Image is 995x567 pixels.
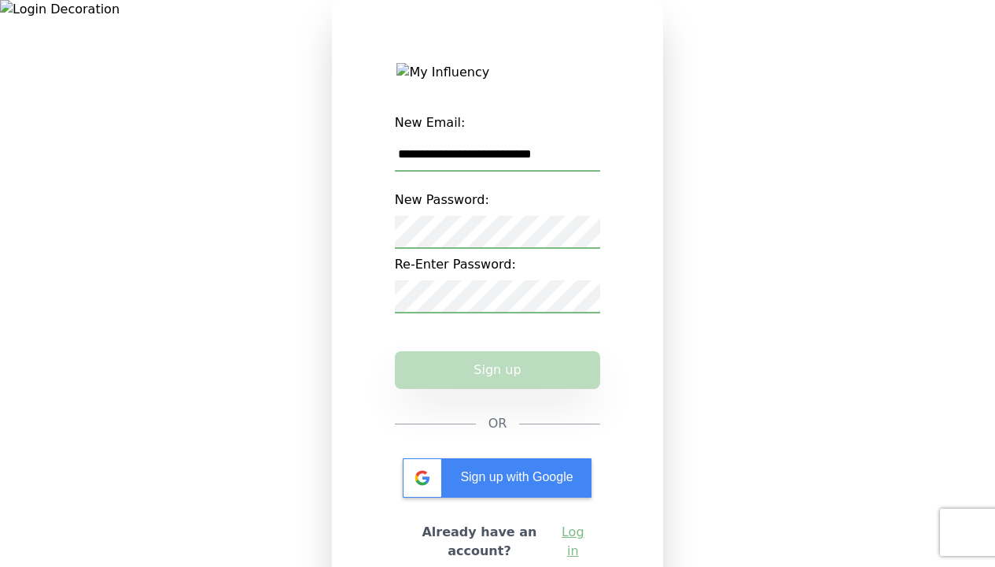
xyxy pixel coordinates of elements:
[395,107,601,139] label: New Email:
[460,470,573,484] span: Sign up with Google
[395,351,601,389] button: Sign up
[396,63,598,82] img: My Influency
[558,523,588,561] a: Log in
[407,523,552,561] h2: Already have an account?
[395,184,601,216] label: New Password:
[488,414,507,433] span: OR
[395,249,601,280] label: Re-Enter Password:
[403,458,591,498] div: Sign up with Google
